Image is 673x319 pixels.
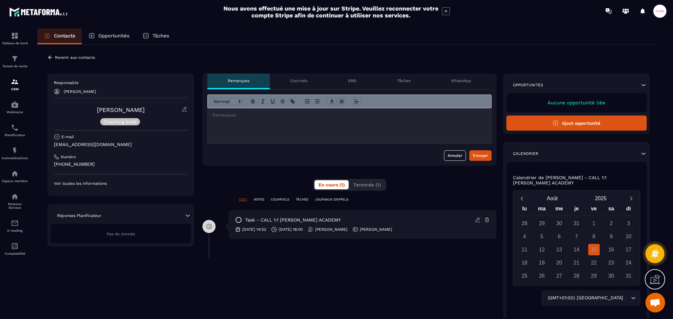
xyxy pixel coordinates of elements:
[2,156,28,160] p: Automatisations
[2,188,28,214] a: social-networksocial-networkRéseaux Sociaux
[2,110,28,114] p: Webinaire
[513,151,538,156] p: Calendrier
[2,252,28,255] p: Comptabilité
[296,197,308,202] p: TÂCHES
[568,204,585,216] div: je
[2,229,28,232] p: E-mailing
[519,257,530,268] div: 18
[623,231,634,242] div: 10
[2,87,28,91] p: CRM
[239,197,247,202] p: TOUT
[315,227,347,232] p: [PERSON_NAME]
[54,141,188,148] p: [EMAIL_ADDRESS][DOMAIN_NAME]
[623,270,634,282] div: 31
[588,218,600,229] div: 1
[228,78,249,83] p: Remarques
[11,170,19,178] img: automations
[553,257,565,268] div: 20
[605,244,617,255] div: 16
[136,29,176,44] a: Tâches
[245,217,341,223] p: task - CALL 1:1 [PERSON_NAME] ACADEMY
[61,154,76,159] p: Numéro
[623,244,634,255] div: 17
[536,231,547,242] div: 5
[9,6,68,18] img: logo
[605,218,617,229] div: 2
[536,257,547,268] div: 19
[152,33,169,39] p: Tâches
[2,214,28,237] a: emailemailE-mailing
[513,82,543,88] p: Opportunités
[469,150,492,161] button: Envoyer
[2,165,28,188] a: automationsautomationsEspace membre
[254,197,264,202] p: NOTES
[620,204,637,216] div: di
[588,231,600,242] div: 8
[279,227,303,232] p: [DATE] 18:00
[553,218,565,229] div: 30
[605,270,617,282] div: 30
[506,116,647,131] button: Ajout opportunité
[571,218,582,229] div: 31
[605,257,617,268] div: 23
[516,194,528,203] button: Previous month
[11,147,19,155] img: automations
[98,33,129,39] p: Opportunités
[104,119,137,124] p: Coaching book
[513,175,640,185] p: Calendrier de [PERSON_NAME] - CALL 1:1 [PERSON_NAME] ACADEMY
[397,78,410,83] p: Tâches
[605,231,617,242] div: 9
[11,124,19,132] img: scheduler
[553,231,565,242] div: 6
[519,270,530,282] div: 25
[444,150,466,161] button: Annuler
[314,180,349,189] button: En cours (1)
[542,290,640,306] div: Search for option
[223,5,439,19] h2: Nous avons effectué une mise à jour sur Stripe. Veuillez reconnecter votre compte Stripe afin de ...
[349,180,385,189] button: Terminés (1)
[348,78,357,83] p: SMS
[624,294,629,302] input: Search for option
[533,204,551,216] div: ma
[536,244,547,255] div: 12
[519,218,530,229] div: 28
[553,244,565,255] div: 13
[516,204,637,282] div: Calendar wrapper
[2,202,28,209] p: Réseaux Sociaux
[61,134,74,139] p: E-mail
[528,193,577,204] button: Open months overlay
[82,29,136,44] a: Opportunités
[576,193,625,204] button: Open years overlay
[11,219,19,227] img: email
[242,227,266,232] p: [DATE] 14:52
[2,41,28,45] p: Tableau de bord
[54,161,188,167] p: [PHONE_NUMBER]
[2,237,28,260] a: accountantaccountantComptabilité
[353,182,381,187] span: Terminés (1)
[11,193,19,201] img: social-network
[536,270,547,282] div: 26
[290,78,307,83] p: Courriels
[451,78,471,83] p: WhatsApp
[588,244,600,255] div: 15
[571,257,582,268] div: 21
[11,32,19,40] img: formation
[97,106,145,113] a: [PERSON_NAME]
[623,257,634,268] div: 24
[513,100,640,106] p: Aucune opportunité liée
[571,244,582,255] div: 14
[553,270,565,282] div: 27
[536,218,547,229] div: 29
[54,80,188,85] p: Responsable
[107,232,135,236] span: Pas de donnée
[645,293,665,312] a: Ouvrir le chat
[11,101,19,109] img: automations
[54,33,75,39] p: Contacts
[2,73,28,96] a: formationformationCRM
[603,204,620,216] div: sa
[588,257,600,268] div: 22
[519,231,530,242] div: 4
[625,194,637,203] button: Next month
[315,197,348,202] p: JOURNAUX D'APPELS
[546,294,624,302] span: (GMT+01:00) [GEOGRAPHIC_DATA]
